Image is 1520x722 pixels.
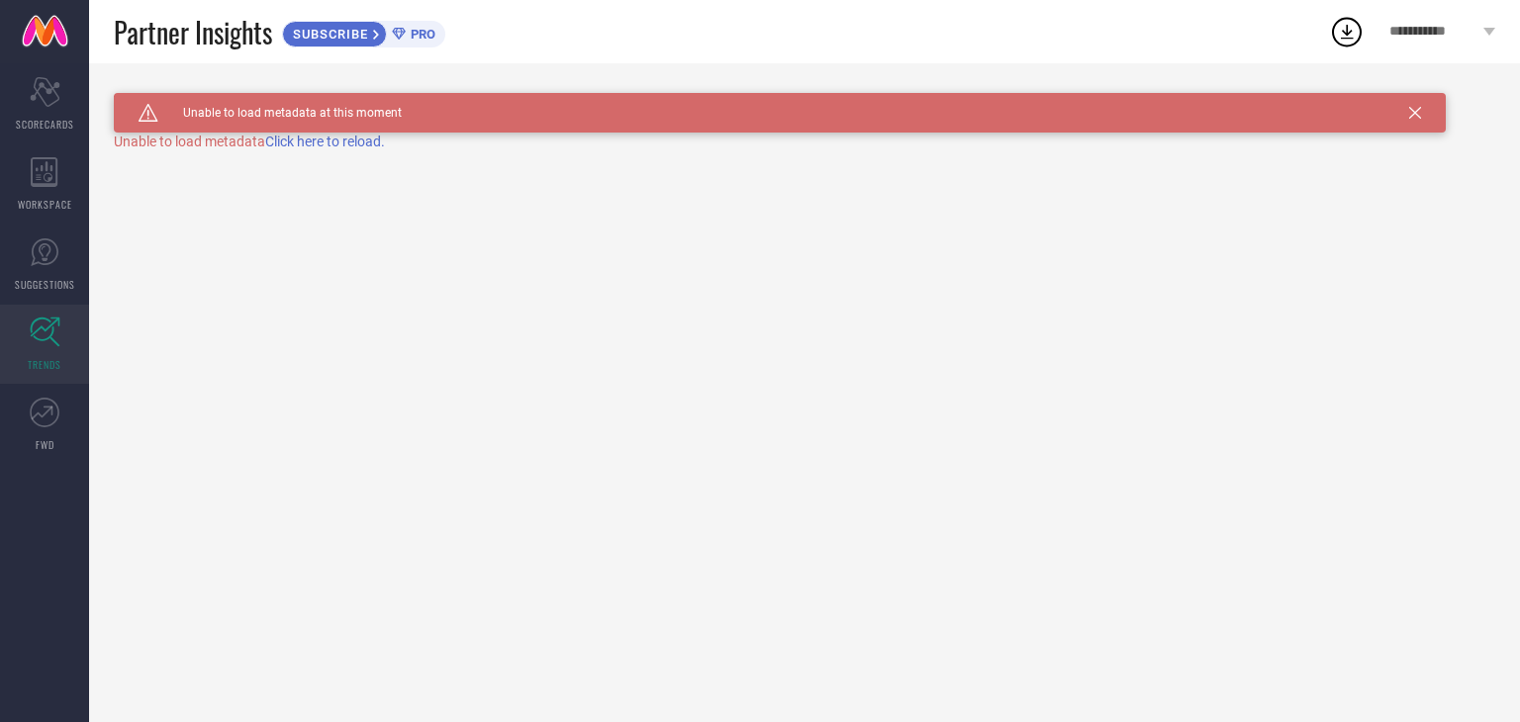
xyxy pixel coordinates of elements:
span: WORKSPACE [18,197,72,212]
div: Unable to load metadata [114,134,1495,149]
h1: TRENDS [114,93,172,109]
span: Partner Insights [114,12,272,52]
div: Open download list [1329,14,1365,49]
span: SCORECARDS [16,117,74,132]
span: PRO [406,27,435,42]
span: SUGGESTIONS [15,277,75,292]
span: Unable to load metadata at this moment [158,106,402,120]
span: FWD [36,437,54,452]
a: SUBSCRIBEPRO [282,16,445,47]
span: SUBSCRIBE [283,27,373,42]
span: TRENDS [28,357,61,372]
span: Click here to reload. [265,134,385,149]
